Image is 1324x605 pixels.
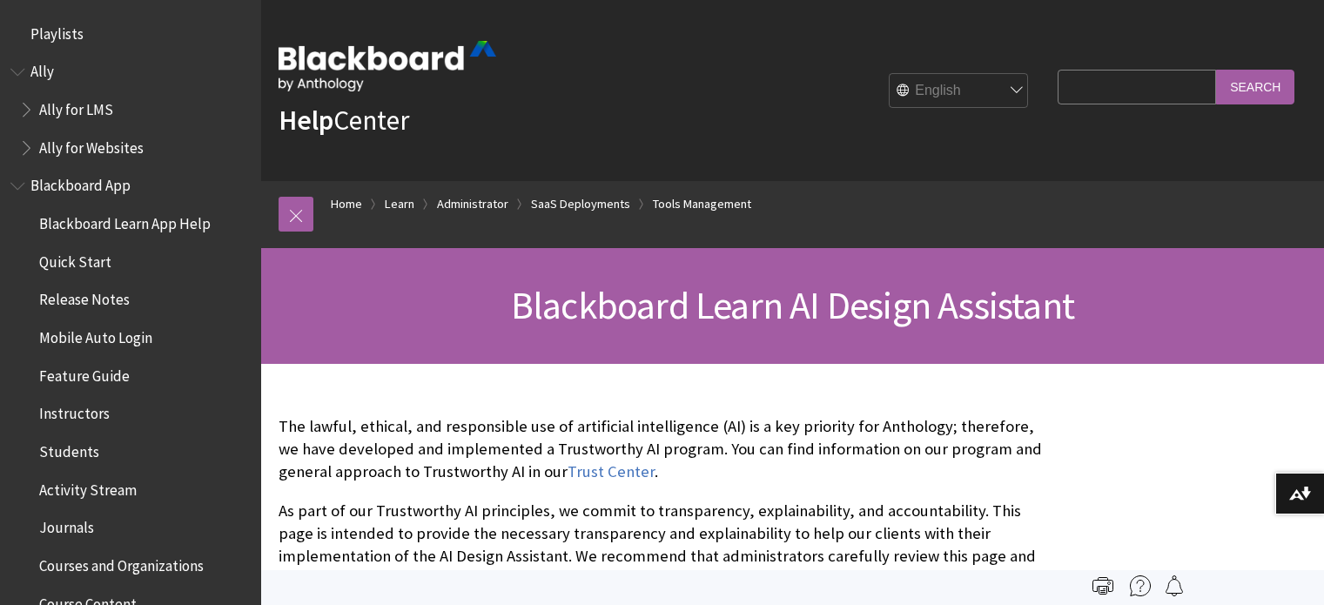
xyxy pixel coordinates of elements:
[437,193,508,215] a: Administrator
[331,193,362,215] a: Home
[39,400,110,423] span: Instructors
[39,514,94,537] span: Journals
[39,133,144,157] span: Ally for Websites
[39,551,204,575] span: Courses and Organizations
[39,323,152,346] span: Mobile Auto Login
[279,103,333,138] strong: Help
[279,415,1049,484] p: The lawful, ethical, and responsible use of artificial intelligence (AI) is a key priority for An...
[39,437,99,460] span: Students
[30,57,54,81] span: Ally
[1164,575,1185,596] img: Follow this page
[10,19,251,49] nav: Book outline for Playlists
[10,57,251,163] nav: Book outline for Anthology Ally Help
[39,95,113,118] span: Ally for LMS
[890,74,1029,109] select: Site Language Selector
[1216,70,1294,104] input: Search
[279,103,409,138] a: HelpCenter
[653,193,751,215] a: Tools Management
[39,209,211,232] span: Blackboard Learn App Help
[39,361,130,385] span: Feature Guide
[531,193,630,215] a: SaaS Deployments
[279,41,496,91] img: Blackboard by Anthology
[1092,575,1113,596] img: Print
[39,475,137,499] span: Activity Stream
[39,286,130,309] span: Release Notes
[1130,575,1151,596] img: More help
[30,171,131,195] span: Blackboard App
[568,461,655,482] a: Trust Center
[511,281,1074,329] span: Blackboard Learn AI Design Assistant
[30,19,84,43] span: Playlists
[385,193,414,215] a: Learn
[39,247,111,271] span: Quick Start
